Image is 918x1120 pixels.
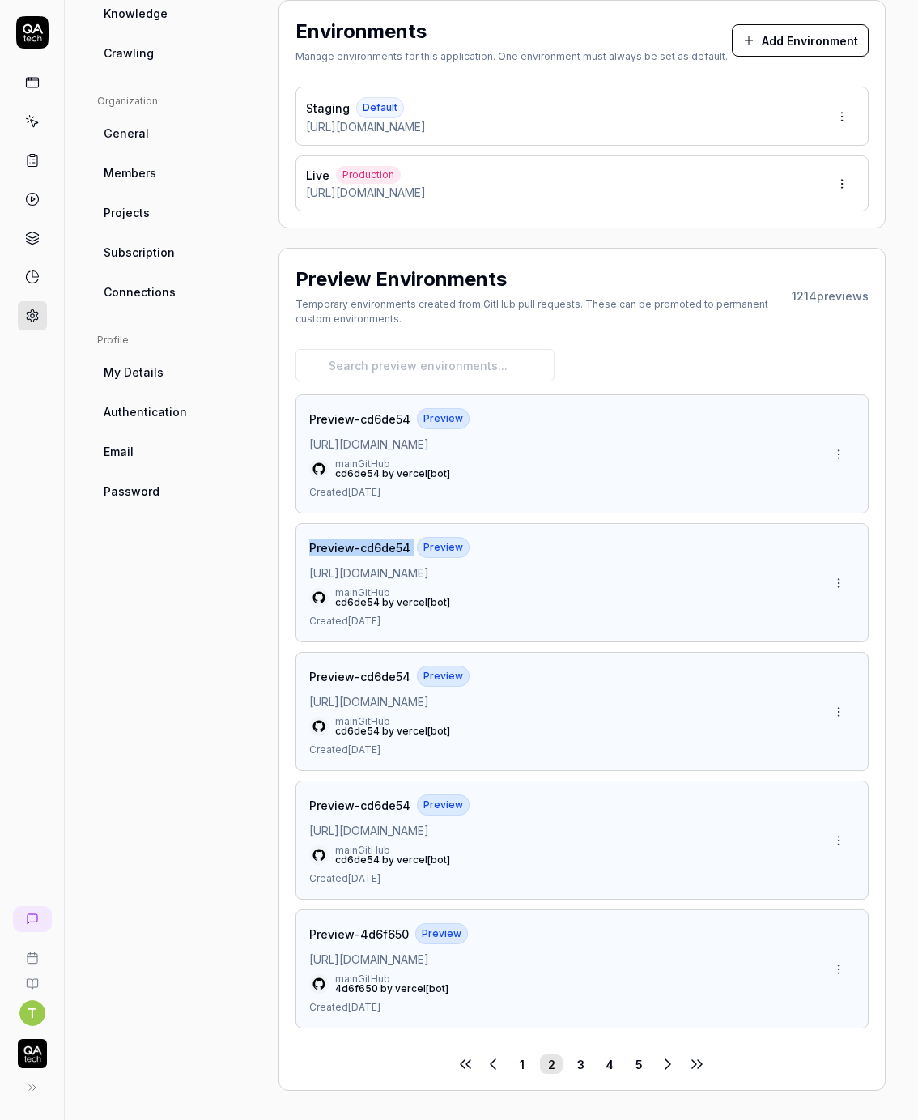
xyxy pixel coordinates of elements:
[19,1000,45,1026] button: T
[335,974,448,984] div: GitHub
[335,459,450,469] div: GitHub
[104,244,175,261] span: Subscription
[104,403,187,420] span: Authentication
[397,467,450,479] a: vercel[bot]
[335,586,358,598] a: main
[335,717,450,726] div: GitHub
[309,539,410,556] span: Preview-cd6de54
[13,906,52,932] a: New conversation
[309,926,409,943] span: Preview-4d6f650
[627,1054,650,1074] button: 5
[540,1054,563,1074] button: 2
[309,436,429,453] span: [URL][DOMAIN_NAME]
[335,973,358,985] a: main
[104,283,176,300] span: Connections
[309,871,822,886] div: Created [DATE]
[417,537,470,558] span: Preview
[97,476,253,506] a: Password
[104,204,150,221] span: Projects
[335,596,380,608] a: cd6de54
[335,467,380,479] a: cd6de54
[295,49,728,64] div: Manage environments for this application. One environment must always be set as default.
[97,118,253,148] a: General
[792,289,869,303] span: 1214 preview
[306,167,329,184] span: Live
[569,1054,592,1074] button: 3
[295,297,792,326] div: Temporary environments created from GitHub pull requests. These can be promoted to permanent cust...
[336,166,401,184] span: Production
[18,1039,47,1068] img: QA Tech Logo
[309,564,429,581] span: [URL][DOMAIN_NAME]
[97,357,253,387] a: My Details
[417,408,470,429] span: Preview
[335,726,450,736] div: by
[397,854,450,866] a: vercel[bot]
[598,1054,621,1074] button: 4
[335,844,358,856] a: main
[335,598,450,607] div: by
[306,184,426,201] span: [URL][DOMAIN_NAME]
[309,822,429,839] span: [URL][DOMAIN_NAME]
[335,588,450,598] div: GitHub
[417,666,470,687] span: Preview
[415,923,468,944] span: Preview
[335,725,380,737] a: cd6de54
[104,5,168,22] span: Knowledge
[306,100,350,117] span: Staging
[309,614,822,628] div: Created [DATE]
[104,125,149,142] span: General
[309,411,410,428] span: Preview-cd6de54
[335,845,450,855] div: GitHub
[97,437,253,466] a: Email
[335,982,378,994] a: 4d6f650
[511,1054,533,1074] button: 1
[862,289,869,303] span: s
[97,158,253,188] a: Members
[97,277,253,307] a: Connections
[309,693,429,710] span: [URL][DOMAIN_NAME]
[97,333,253,347] div: Profile
[335,855,450,865] div: by
[397,725,450,737] a: vercel[bot]
[309,668,410,685] span: Preview-cd6de54
[97,198,253,228] a: Projects
[97,237,253,267] a: Subscription
[6,965,57,990] a: Documentation
[6,1026,57,1071] button: QA Tech Logo
[104,45,154,62] span: Crawling
[309,951,429,968] span: [URL][DOMAIN_NAME]
[397,596,450,608] a: vercel[bot]
[306,118,426,135] span: [URL][DOMAIN_NAME]
[335,984,448,994] div: by
[335,469,450,479] div: by
[309,485,822,500] div: Created [DATE]
[335,854,380,866] a: cd6de54
[309,797,410,814] span: Preview-cd6de54
[104,443,134,460] span: Email
[335,458,358,470] a: main
[295,349,555,381] input: Search preview environments...
[97,397,253,427] a: Authentication
[417,794,470,816] span: Preview
[356,97,404,118] span: Default
[335,715,358,727] a: main
[97,38,253,68] a: Crawling
[309,743,822,757] div: Created [DATE]
[732,24,869,57] button: Add Environment
[97,94,253,109] div: Organization
[104,164,156,181] span: Members
[104,364,164,381] span: My Details
[295,265,507,294] h2: Preview Environments
[6,939,57,965] a: Book a call with us
[104,483,159,500] span: Password
[309,1000,822,1015] div: Created [DATE]
[295,17,427,46] h2: Environments
[395,982,448,994] a: vercel[bot]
